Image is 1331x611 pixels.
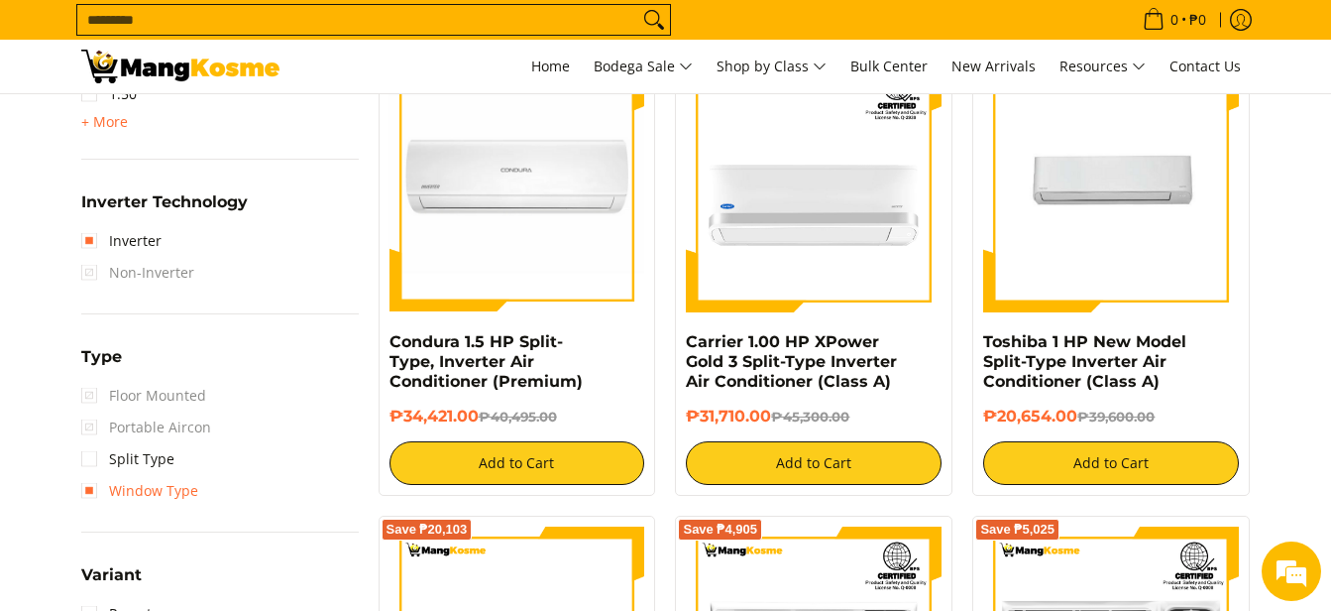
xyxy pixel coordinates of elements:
span: Save ₱20,103 [387,524,468,536]
span: Inverter Technology [81,194,248,210]
summary: Open [81,349,122,380]
img: condura-split-type-inverter-air-conditioner-class-b-full-view-mang-kosme [389,57,645,312]
nav: Main Menu [299,40,1251,93]
span: 0 [1167,13,1181,27]
button: Search [638,5,670,35]
span: Floor Mounted [81,380,206,412]
span: Save ₱5,025 [980,524,1054,536]
img: Bodega Sale Aircon l Mang Kosme: Home Appliances Warehouse Sale [81,50,279,83]
a: Bodega Sale [584,40,703,93]
del: ₱39,600.00 [1077,409,1155,425]
a: Inverter [81,225,162,257]
h6: ₱20,654.00 [983,407,1239,427]
span: Resources [1059,55,1146,79]
a: Condura 1.5 HP Split-Type, Inverter Air Conditioner (Premium) [389,332,583,391]
summary: Open [81,194,248,225]
span: New Arrivals [951,57,1036,75]
summary: Open [81,567,142,598]
button: Add to Cart [983,441,1239,485]
a: Contact Us [1160,40,1251,93]
a: 1.50 [81,78,137,110]
span: Save ₱4,905 [683,524,757,536]
span: Portable Aircon [81,412,211,443]
a: Carrier 1.00 HP XPower Gold 3 Split-Type Inverter Air Conditioner (Class A) [686,332,897,391]
span: We're online! [115,181,274,381]
a: Home [521,40,580,93]
span: Non-Inverter [81,257,194,289]
div: Chat with us now [103,111,333,137]
span: Shop by Class [717,55,827,79]
button: Add to Cart [389,441,645,485]
a: New Arrivals [942,40,1046,93]
h6: ₱31,710.00 [686,407,942,427]
span: Contact Us [1169,57,1241,75]
div: Minimize live chat window [325,10,373,58]
del: ₱40,495.00 [479,409,557,425]
del: ₱45,300.00 [771,409,849,425]
span: Home [531,57,570,75]
a: Toshiba 1 HP New Model Split-Type Inverter Air Conditioner (Class A) [983,332,1186,391]
h6: ₱34,421.00 [389,407,645,427]
span: Bulk Center [850,57,928,75]
span: ₱0 [1186,13,1209,27]
a: Split Type [81,443,174,475]
a: Window Type [81,475,198,507]
span: Bodega Sale [594,55,693,79]
summary: Open [81,110,128,134]
a: Shop by Class [707,40,836,93]
span: • [1137,9,1212,31]
button: Add to Cart [686,441,942,485]
a: Bulk Center [840,40,938,93]
img: Toshiba 1 HP New Model Split-Type Inverter Air Conditioner (Class A) [983,57,1239,312]
a: Resources [1050,40,1156,93]
img: Carrier 1.00 HP XPower Gold 3 Split-Type Inverter Air Conditioner (Class A) [686,57,942,312]
textarea: Type your message and hit 'Enter' [10,404,378,473]
span: + More [81,114,128,130]
span: Variant [81,567,142,583]
span: Type [81,349,122,365]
